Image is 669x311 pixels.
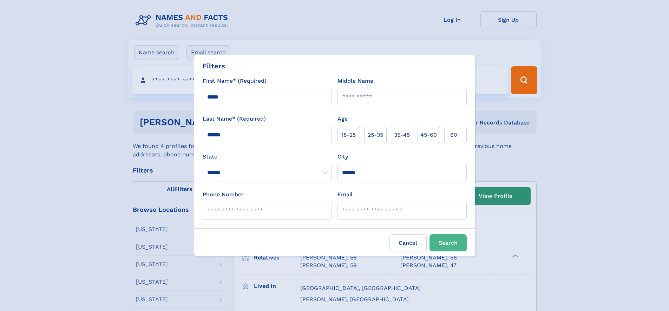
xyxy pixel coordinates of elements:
[203,153,332,161] label: State
[450,131,461,139] span: 60+
[203,61,225,71] div: Filters
[337,190,353,199] label: Email
[203,190,244,199] label: Phone Number
[337,115,348,123] label: Age
[420,131,437,139] span: 45‑60
[203,115,266,123] label: Last Name* (Required)
[203,77,267,85] label: First Name* (Required)
[341,131,356,139] span: 18‑25
[394,131,410,139] span: 35‑45
[337,153,348,161] label: City
[337,77,373,85] label: Middle Name
[368,131,383,139] span: 25‑35
[389,234,427,251] label: Cancel
[429,234,467,251] button: Search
